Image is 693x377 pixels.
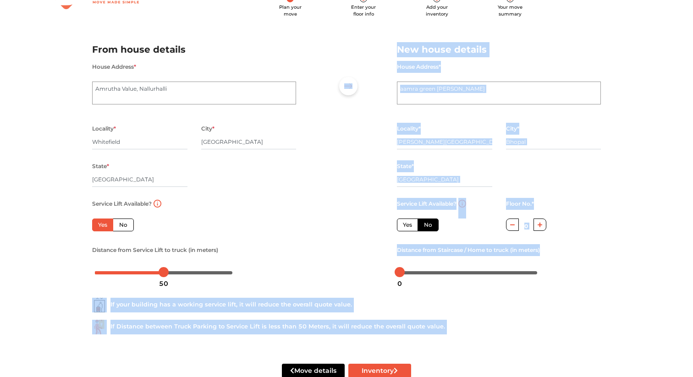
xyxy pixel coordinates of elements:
span: Your move summary [498,4,522,17]
div: 50 [155,276,172,291]
label: Yes [92,219,113,231]
label: Distance from Staircase / Home to truck (in meters) [397,244,540,256]
label: Service Lift Available? [397,198,456,210]
label: No [418,219,439,231]
label: No [113,219,134,231]
label: Distance from Service Lift to truck (in meters) [92,244,218,256]
label: Floor No. [506,198,534,210]
label: City [201,123,214,135]
span: Plan your move [279,4,302,17]
label: Locality [397,123,421,135]
h2: New house details [397,42,601,57]
div: 0 [394,276,406,291]
div: If Distance between Truck Parking to Service Lift is less than 50 Meters, it will reduce the over... [92,320,601,334]
h2: From house details [92,42,296,57]
label: State [397,160,414,172]
textarea: aamra green [PERSON_NAME] [397,82,601,104]
span: Enter your floor info [351,4,376,17]
label: House Address [92,61,136,73]
label: Service Lift Available? [92,198,152,210]
textarea: Amrutha Value, Nallurhalli [92,82,296,104]
label: Yes [397,219,418,231]
label: Locality [92,123,116,135]
img: ... [92,298,107,312]
span: Add your inventory [426,4,448,17]
label: House Address [397,61,441,73]
label: State [92,160,109,172]
img: ... [92,320,107,334]
label: City [506,123,519,135]
div: If your building has a working service lift, it will reduce the overall quote value. [92,298,601,312]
